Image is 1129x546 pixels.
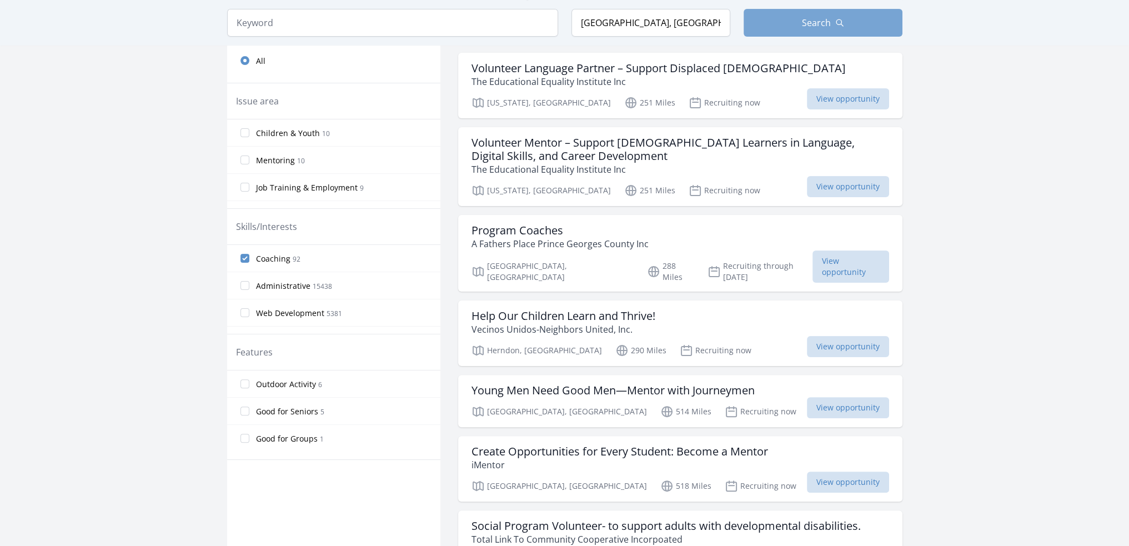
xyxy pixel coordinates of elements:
p: [US_STATE], [GEOGRAPHIC_DATA] [471,184,611,197]
span: Outdoor Activity [256,379,316,390]
span: Good for Groups [256,433,318,444]
span: View opportunity [807,88,889,109]
p: Recruiting now [689,184,760,197]
a: Help Our Children Learn and Thrive! Vecinos Unidos-Neighbors United, Inc. Herndon, [GEOGRAPHIC_DA... [458,300,902,366]
span: View opportunity [807,472,889,493]
p: 288 Miles [647,261,694,283]
p: 251 Miles [624,96,675,109]
span: View opportunity [807,336,889,357]
p: Recruiting now [689,96,760,109]
p: [GEOGRAPHIC_DATA], [GEOGRAPHIC_DATA] [471,405,647,418]
button: Search [744,9,902,37]
h3: Program Coaches [471,224,649,237]
input: Web Development 5381 [240,308,249,317]
h3: Volunteer Language Partner – Support Displaced [DEMOGRAPHIC_DATA] [471,62,846,75]
span: All [256,56,265,67]
span: 10 [322,129,330,138]
a: Volunteer Mentor – Support [DEMOGRAPHIC_DATA] Learners in Language, Digital Skills, and Career De... [458,127,902,206]
input: Mentoring 10 [240,156,249,164]
p: Recruiting now [680,344,751,357]
p: The Educational Equality Institute Inc [471,75,846,88]
span: Web Development [256,308,324,319]
input: Job Training & Employment 9 [240,183,249,192]
p: [US_STATE], [GEOGRAPHIC_DATA] [471,96,611,109]
p: iMentor [471,458,768,472]
span: Job Training & Employment [256,182,358,193]
input: Outdoor Activity 6 [240,379,249,388]
input: Good for Groups 1 [240,434,249,443]
span: 5 [320,407,324,417]
span: 5381 [327,309,342,318]
span: 6 [318,380,322,389]
h3: Help Our Children Learn and Thrive! [471,309,655,323]
p: [GEOGRAPHIC_DATA], [GEOGRAPHIC_DATA] [471,261,634,283]
span: Search [802,16,831,29]
p: Total Link To Community Cooperative Incorpoated [471,533,861,546]
a: Young Men Need Good Men—Mentor with Journeymen [GEOGRAPHIC_DATA], [GEOGRAPHIC_DATA] 514 Miles Rec... [458,375,902,427]
p: Recruiting through [DATE] [707,261,812,283]
a: Program Coaches A Fathers Place Prince Georges County Inc [GEOGRAPHIC_DATA], [GEOGRAPHIC_DATA] 28... [458,215,902,292]
input: Keyword [227,9,558,37]
input: Coaching 92 [240,254,249,263]
p: Herndon, [GEOGRAPHIC_DATA] [471,344,602,357]
p: Vecinos Unidos-Neighbors United, Inc. [471,323,655,336]
p: Recruiting now [725,479,796,493]
p: 290 Miles [615,344,666,357]
input: Good for Seniors 5 [240,407,249,415]
h3: Volunteer Mentor – Support [DEMOGRAPHIC_DATA] Learners in Language, Digital Skills, and Career De... [471,136,889,163]
input: Location [571,9,730,37]
span: 15438 [313,282,332,291]
span: 9 [360,183,364,193]
span: Coaching [256,253,290,264]
a: Volunteer Language Partner – Support Displaced [DEMOGRAPHIC_DATA] The Educational Equality Instit... [458,53,902,118]
span: View opportunity [807,176,889,197]
a: Create Opportunities for Every Student: Become a Mentor iMentor [GEOGRAPHIC_DATA], [GEOGRAPHIC_DA... [458,436,902,502]
a: All [227,49,440,72]
h3: Social Program Volunteer- to support adults with developmental disabilities. [471,519,861,533]
p: [GEOGRAPHIC_DATA], [GEOGRAPHIC_DATA] [471,479,647,493]
span: Good for Seniors [256,406,318,417]
p: The Educational Equality Institute Inc [471,163,889,176]
span: Mentoring [256,155,295,166]
legend: Skills/Interests [236,220,297,233]
p: 251 Miles [624,184,675,197]
h3: Create Opportunities for Every Student: Become a Mentor [471,445,768,458]
input: Administrative 15438 [240,281,249,290]
span: View opportunity [812,251,889,283]
span: Children & Youth [256,128,320,139]
p: Recruiting now [725,405,796,418]
legend: Issue area [236,94,279,108]
input: Children & Youth 10 [240,128,249,137]
span: 1 [320,434,324,444]
span: 92 [293,254,300,264]
p: A Fathers Place Prince Georges County Inc [471,237,649,251]
p: 514 Miles [660,405,711,418]
h3: Young Men Need Good Men—Mentor with Journeymen [471,384,755,397]
span: View opportunity [807,397,889,418]
span: 10 [297,156,305,166]
legend: Features [236,345,273,359]
span: Administrative [256,280,310,292]
p: 518 Miles [660,479,711,493]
